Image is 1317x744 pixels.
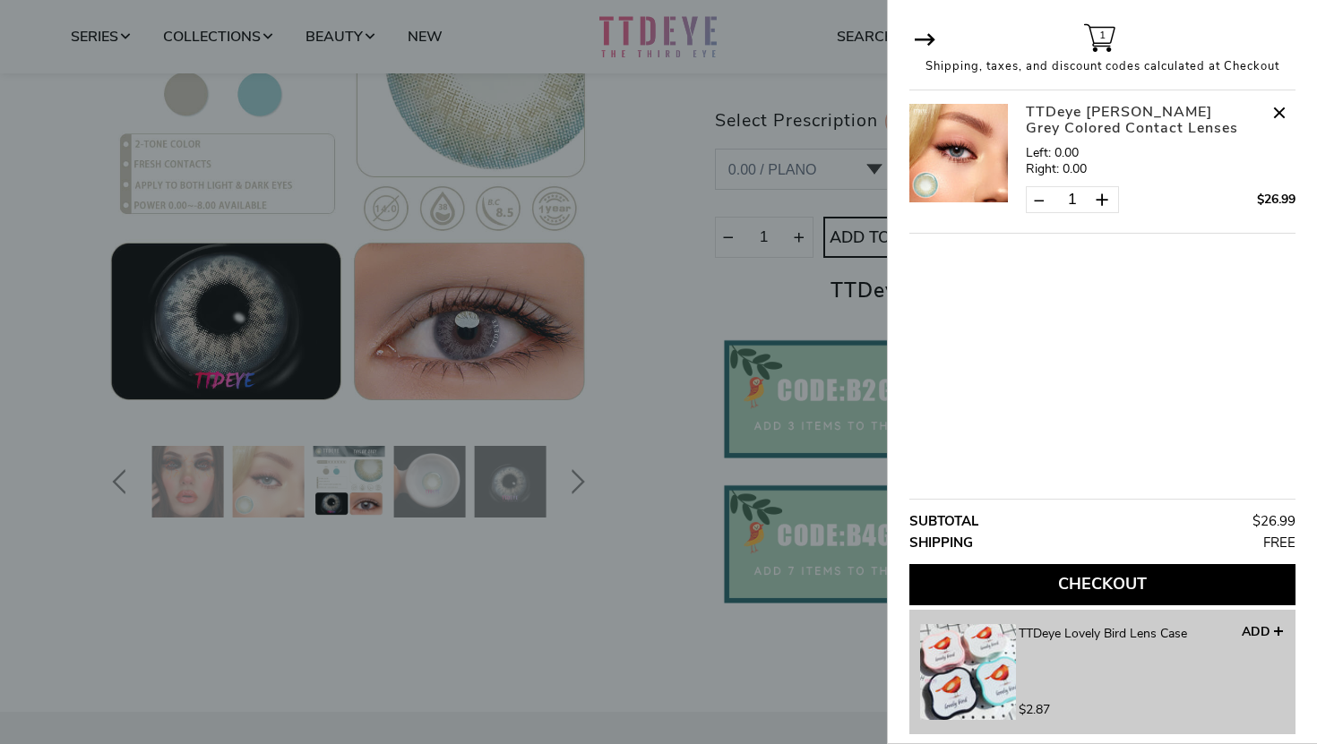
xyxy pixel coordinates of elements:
[1263,532,1295,553] span: Free
[909,104,1026,222] a: TTDeye Taylor Grey Colored Contact Lenses
[1252,512,1295,530] span: $26.99
[909,512,978,530] span: Subtotal
[909,57,1295,76] p: Shipping, taxes, and discount codes calculated at Checkout
[909,564,1295,605] button: Checkout
[1099,25,1106,45] span: 1
[1019,625,1187,642] span: TTDeye Lovely Bird Lens Case
[909,104,1008,202] img: TTDeye Taylor Grey Colored Contact Lenses
[1241,624,1285,642] button: ADD
[920,624,1016,720] img: KA38sku1_small.jpg
[1019,700,1285,720] span: $2.87
[1026,104,1242,136] span: TTDeye [PERSON_NAME] Grey Colored Contact Lenses
[1242,623,1270,640] span: ADD
[1026,161,1295,177] div: Right: 0.00
[909,534,973,552] span: Shipping
[1026,145,1295,161] div: Left: 0.00
[1257,191,1295,208] span: $26.99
